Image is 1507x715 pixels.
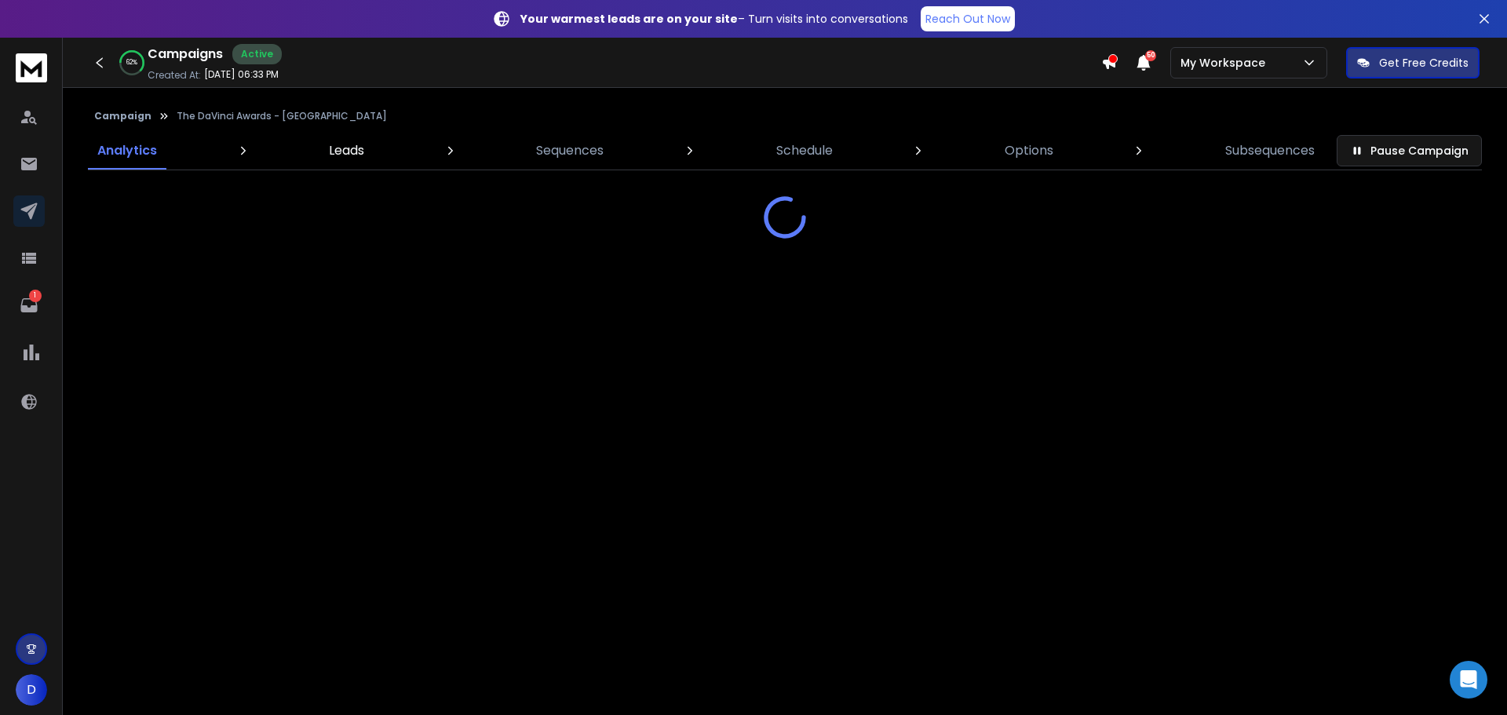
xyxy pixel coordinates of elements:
div: Open Intercom Messenger [1450,661,1487,699]
p: – Turn visits into conversations [520,11,908,27]
a: 1 [13,290,45,321]
p: Created At: [148,69,201,82]
p: Leads [329,141,364,160]
p: Analytics [97,141,157,160]
p: The DaVinci Awards - [GEOGRAPHIC_DATA] [177,110,387,122]
a: Subsequences [1216,132,1324,170]
strong: Your warmest leads are on your site [520,11,738,27]
img: logo [16,53,47,82]
a: Sequences [527,132,613,170]
p: [DATE] 06:33 PM [204,68,279,81]
p: Schedule [776,141,833,160]
div: Active [232,44,282,64]
h1: Campaigns [148,45,223,64]
button: D [16,674,47,706]
p: My Workspace [1180,55,1272,71]
a: Schedule [767,132,842,170]
p: 62 % [126,58,137,67]
span: 50 [1145,50,1156,61]
p: 1 [29,290,42,302]
p: Reach Out Now [925,11,1010,27]
a: Leads [319,132,374,170]
a: Reach Out Now [921,6,1015,31]
button: Campaign [94,110,151,122]
button: Get Free Credits [1346,47,1480,78]
a: Analytics [88,132,166,170]
p: Options [1005,141,1053,160]
button: Pause Campaign [1337,135,1482,166]
p: Subsequences [1225,141,1315,160]
p: Sequences [536,141,604,160]
p: Get Free Credits [1379,55,1469,71]
a: Options [995,132,1063,170]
